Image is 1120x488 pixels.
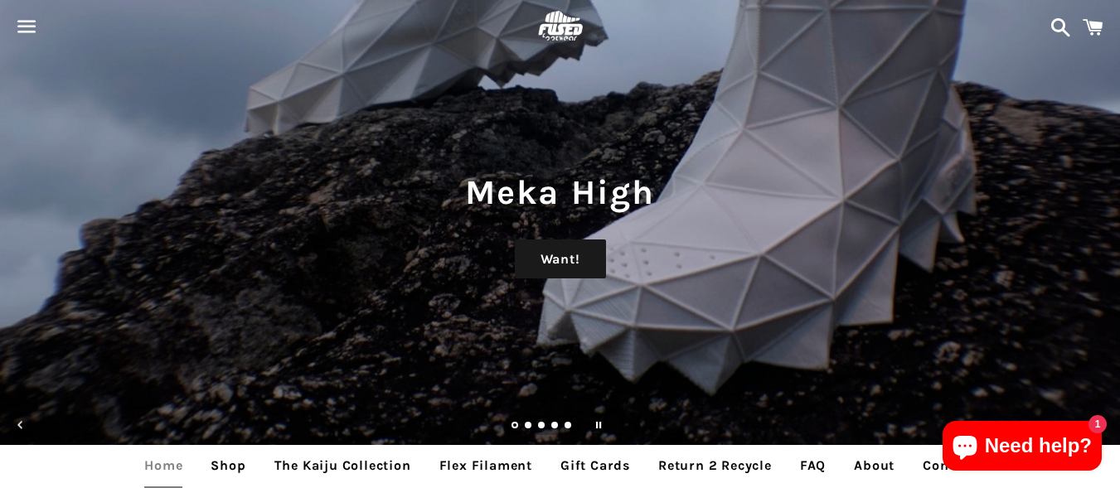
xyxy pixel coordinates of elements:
a: Shop [198,445,258,486]
a: Load slide 4 [551,423,560,431]
button: Pause slideshow [580,407,617,443]
a: Contact [910,445,988,486]
a: About [841,445,907,486]
a: Flex Filament [427,445,545,486]
button: Next slide [1081,407,1118,443]
a: Load slide 5 [565,423,573,431]
a: The Kaiju Collection [262,445,424,486]
a: Home [132,445,195,486]
a: Gift Cards [548,445,642,486]
a: Return 2 Recycle [646,445,784,486]
a: Slide 1, current [512,423,520,431]
a: Load slide 3 [538,423,546,431]
a: Load slide 2 [525,423,533,431]
button: Previous slide [2,407,39,443]
a: FAQ [788,445,838,486]
inbox-online-store-chat: Shopify online store chat [938,421,1107,475]
h1: Meka High [17,168,1103,216]
a: Want! [515,239,606,279]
